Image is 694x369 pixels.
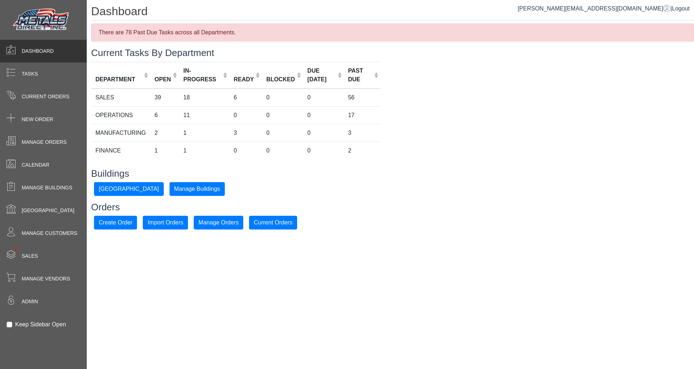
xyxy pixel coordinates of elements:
button: Current Orders [249,216,297,229]
div: BLOCKED [266,75,295,84]
a: Import Orders [143,219,188,225]
td: 3 [344,124,380,142]
span: Current Orders [22,93,69,100]
div: | [518,4,690,13]
button: [GEOGRAPHIC_DATA] [94,182,164,196]
span: Admin [22,298,38,305]
td: 0 [303,106,344,124]
td: 6 [229,89,262,107]
td: 0 [229,106,262,124]
td: 3 [229,124,262,142]
td: SALES [91,89,150,107]
td: 0 [262,124,303,142]
a: Current Orders [249,219,297,225]
td: 1 [179,142,229,159]
td: 11 [179,106,229,124]
span: Manage Buildings [22,184,72,192]
td: 0 [262,89,303,107]
button: Manage Orders [194,216,243,229]
a: Manage Orders [194,219,243,225]
a: Manage Buildings [170,185,225,192]
div: IN-PROGRESS [183,66,221,84]
h3: Current Tasks By Department [91,47,694,59]
label: Keep Sidebar Open [15,320,66,329]
span: Logout [672,5,690,12]
td: 0 [303,89,344,107]
img: Metals Direct Inc Logo [11,7,72,33]
td: 2 [150,124,179,142]
span: • [7,238,25,262]
span: Manage Customers [22,229,77,237]
td: 0 [303,124,344,142]
td: 39 [150,89,179,107]
td: OPERATIONS [91,106,150,124]
td: 0 [229,142,262,159]
td: 6 [150,106,179,124]
h3: Buildings [91,168,694,179]
span: [GEOGRAPHIC_DATA] [22,207,74,214]
span: Manage Orders [22,138,67,146]
a: Create Order [94,219,137,225]
button: Import Orders [143,216,188,229]
td: MANUFACTURING [91,124,150,142]
td: FINANCE [91,142,150,159]
div: There are 78 Past Due Tasks across all Departments. [91,23,694,42]
div: DUE [DATE] [307,66,335,84]
div: PAST DUE [348,66,372,84]
div: READY [234,75,254,84]
span: Tasks [22,70,38,78]
td: 0 [303,142,344,159]
div: OPEN [155,75,171,84]
a: [GEOGRAPHIC_DATA] [94,185,164,192]
td: 1 [150,142,179,159]
a: [PERSON_NAME][EMAIL_ADDRESS][DOMAIN_NAME] [518,5,671,12]
button: Create Order [94,216,137,229]
button: Manage Buildings [170,182,225,196]
h3: Orders [91,202,694,213]
td: 2 [344,142,380,159]
span: Manage Vendors [22,275,70,283]
span: Dashboard [22,47,54,55]
td: 0 [262,106,303,124]
div: DEPARTMENT [95,75,142,84]
td: 17 [344,106,380,124]
span: Calendar [22,161,49,169]
td: 0 [262,142,303,159]
td: 1 [179,124,229,142]
h1: Dashboard [91,4,694,21]
td: 18 [179,89,229,107]
span: New Order [22,116,53,123]
td: 56 [344,89,380,107]
span: Sales [22,252,38,260]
